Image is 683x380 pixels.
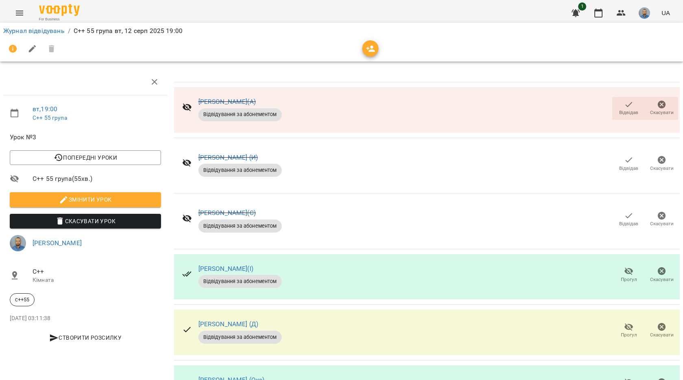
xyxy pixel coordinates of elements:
[10,314,161,323] p: [DATE] 03:11:38
[198,111,282,118] span: Відвідування за абонементом
[10,132,161,142] span: Урок №3
[650,220,674,227] span: Скасувати
[639,7,650,19] img: 2a5fecbf94ce3b4251e242cbcf70f9d8.jpg
[39,4,80,16] img: Voopty Logo
[10,3,29,23] button: Menu
[10,330,161,345] button: Створити розсилку
[33,114,67,121] a: C++ 55 група
[621,276,637,283] span: Прогул
[661,9,670,17] span: UA
[74,26,183,36] p: C++ 55 група вт, 12 серп 2025 19:00
[10,296,34,303] span: с++55
[13,333,158,343] span: Створити розсилку
[645,152,678,175] button: Скасувати
[198,154,258,161] a: [PERSON_NAME] (И)
[3,27,65,35] a: Журнал відвідувань
[658,5,673,20] button: UA
[198,334,282,341] span: Відвідування за абонементом
[578,2,586,11] span: 1
[198,167,282,174] span: Відвідування за абонементом
[645,97,678,120] button: Скасувати
[10,150,161,165] button: Попередні уроки
[33,105,57,113] a: вт , 19:00
[10,214,161,228] button: Скасувати Урок
[10,235,26,251] img: 2a5fecbf94ce3b4251e242cbcf70f9d8.jpg
[33,174,161,184] span: C++ 55 група ( 55 хв. )
[33,276,161,284] p: Кімната
[198,209,256,217] a: [PERSON_NAME](С)
[198,278,282,285] span: Відвідування за абонементом
[612,319,645,342] button: Прогул
[10,192,161,207] button: Змінити урок
[198,320,259,328] a: [PERSON_NAME] (Д)
[612,208,645,231] button: Відвідав
[10,293,35,306] div: с++55
[612,264,645,287] button: Прогул
[612,152,645,175] button: Відвідав
[33,267,161,277] span: C++
[198,98,256,105] a: [PERSON_NAME](А)
[645,264,678,287] button: Скасувати
[198,222,282,230] span: Відвідування за абонементом
[3,26,680,36] nav: breadcrumb
[16,216,154,226] span: Скасувати Урок
[650,165,674,172] span: Скасувати
[619,220,638,227] span: Відвідав
[16,153,154,163] span: Попередні уроки
[39,17,80,22] span: For Business
[33,239,82,247] a: [PERSON_NAME]
[619,109,638,116] span: Відвідав
[645,319,678,342] button: Скасувати
[645,208,678,231] button: Скасувати
[650,332,674,338] span: Скасувати
[68,26,70,36] li: /
[612,97,645,120] button: Відвідав
[650,109,674,116] span: Скасувати
[650,276,674,283] span: Скасувати
[198,265,253,272] a: [PERSON_NAME](І)
[619,165,638,172] span: Відвідав
[621,332,637,338] span: Прогул
[16,195,154,204] span: Змінити урок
